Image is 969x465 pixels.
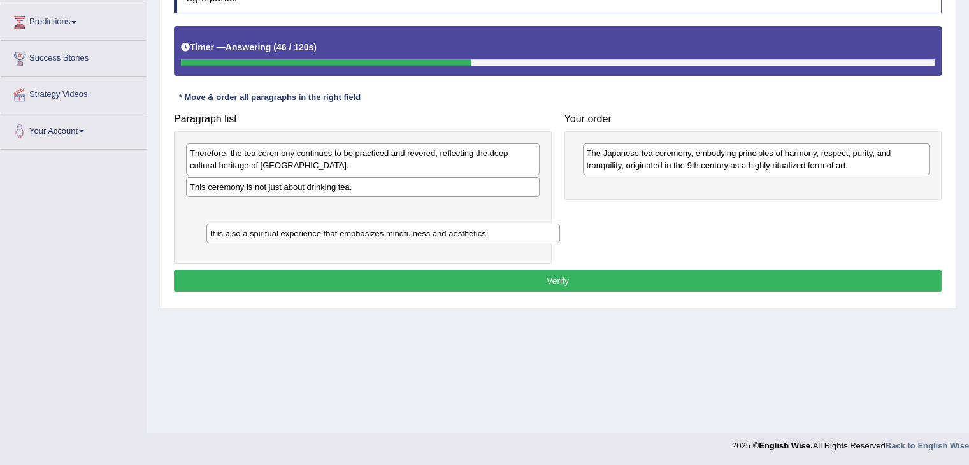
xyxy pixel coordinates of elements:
[1,77,146,109] a: Strategy Videos
[313,42,317,52] b: )
[886,441,969,450] a: Back to English Wise
[226,42,271,52] b: Answering
[1,41,146,73] a: Success Stories
[206,224,560,243] div: It is also a spiritual experience that emphasizes mindfulness and aesthetics.
[174,113,552,125] h4: Paragraph list
[732,433,969,452] div: 2025 © All Rights Reserved
[174,92,366,104] div: * Move & order all paragraphs in the right field
[276,42,313,52] b: 46 / 120s
[1,113,146,145] a: Your Account
[181,43,317,52] h5: Timer —
[186,177,540,197] div: This ceremony is not just about drinking tea.
[186,143,540,175] div: Therefore, the tea ceremony continues to be practiced and revered, reflecting the deep cultural h...
[564,113,942,125] h4: Your order
[759,441,812,450] strong: English Wise.
[273,42,276,52] b: (
[583,143,930,175] div: The Japanese tea ceremony, embodying principles of harmony, respect, purity, and tranquility, ori...
[174,270,942,292] button: Verify
[1,4,146,36] a: Predictions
